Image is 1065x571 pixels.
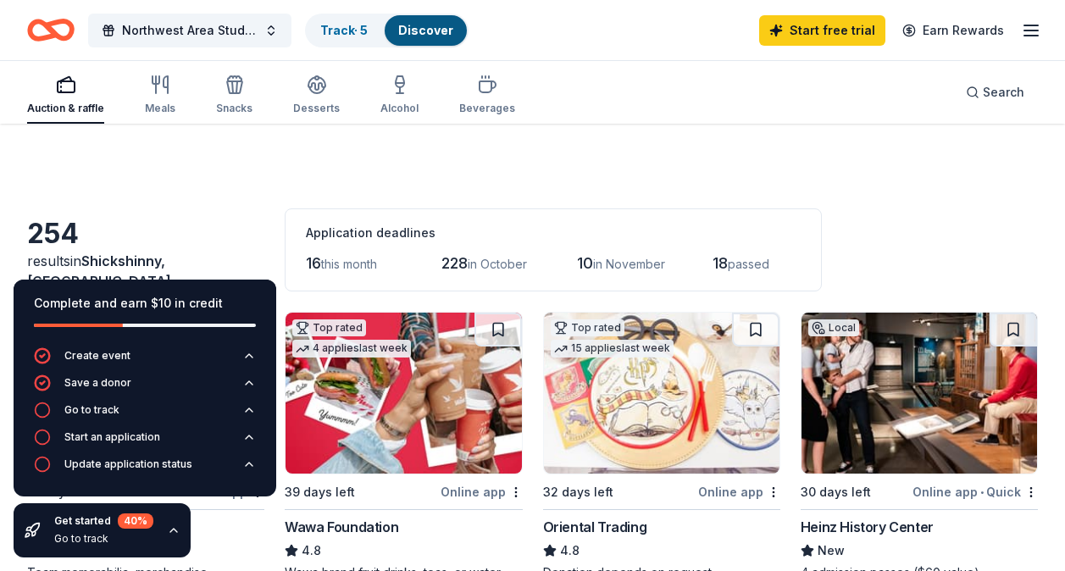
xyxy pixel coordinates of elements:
button: Meals [145,68,175,124]
span: 16 [306,254,321,272]
div: 15 applies last week [551,340,674,358]
div: Top rated [292,319,366,336]
div: Online app [441,481,523,502]
a: Discover [398,23,453,37]
div: Online app Quick [912,481,1038,502]
div: Desserts [293,102,340,115]
span: 228 [441,254,468,272]
button: Create event [34,347,256,374]
div: 254 [27,217,264,251]
button: Save a donor [34,374,256,402]
div: Save a donor [64,376,131,390]
span: New [818,541,845,561]
div: Create event [64,349,130,363]
div: 32 days left [543,482,613,502]
button: Beverages [459,68,515,124]
button: Track· 5Discover [305,14,469,47]
div: Application deadlines [306,223,801,243]
div: Wawa Foundation [285,517,398,537]
div: 30 days left [801,482,871,502]
span: • [980,485,984,499]
div: 39 days left [285,482,355,502]
button: Desserts [293,68,340,124]
div: Online app [698,481,780,502]
div: Heinz History Center [801,517,934,537]
a: Start free trial [759,15,885,46]
span: 4.8 [302,541,321,561]
button: Alcohol [380,68,419,124]
div: Alcohol [380,102,419,115]
div: Meals [145,102,175,115]
div: Auction & raffle [27,102,104,115]
div: Update application status [64,457,192,471]
div: Beverages [459,102,515,115]
a: Earn Rewards [892,15,1014,46]
div: Go to track [64,403,119,417]
span: Shickshinny, [GEOGRAPHIC_DATA] [27,252,171,290]
div: Go to track [54,532,153,546]
button: Go to track [34,402,256,429]
div: Top rated [551,319,624,336]
span: in November [593,257,665,271]
div: Start an application [64,430,160,444]
span: Northwest Area Study Abroad [PERSON_NAME] [122,20,258,41]
span: 10 [577,254,593,272]
span: in [27,252,171,290]
button: Search [952,75,1038,109]
span: 18 [713,254,728,272]
span: Search [983,82,1024,103]
button: Northwest Area Study Abroad [PERSON_NAME] [88,14,291,47]
button: Snacks [216,68,252,124]
div: Local [808,319,859,336]
a: Home [27,10,75,50]
button: Update application status [34,456,256,483]
button: Auction & raffle [27,68,104,124]
button: Start an application [34,429,256,456]
a: Track· 5 [320,23,368,37]
img: Image for Heinz History Center [802,313,1037,474]
span: 4.8 [560,541,580,561]
div: Complete and earn $10 in credit [34,293,256,313]
img: Image for Oriental Trading [544,313,779,474]
span: this month [321,257,377,271]
div: Get started [54,513,153,529]
div: Oriental Trading [543,517,647,537]
div: 40 % [118,513,153,529]
span: in October [468,257,527,271]
img: Image for Wawa Foundation [286,313,521,474]
div: results [27,251,264,291]
span: passed [728,257,769,271]
div: 4 applies last week [292,340,411,358]
div: Snacks [216,102,252,115]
